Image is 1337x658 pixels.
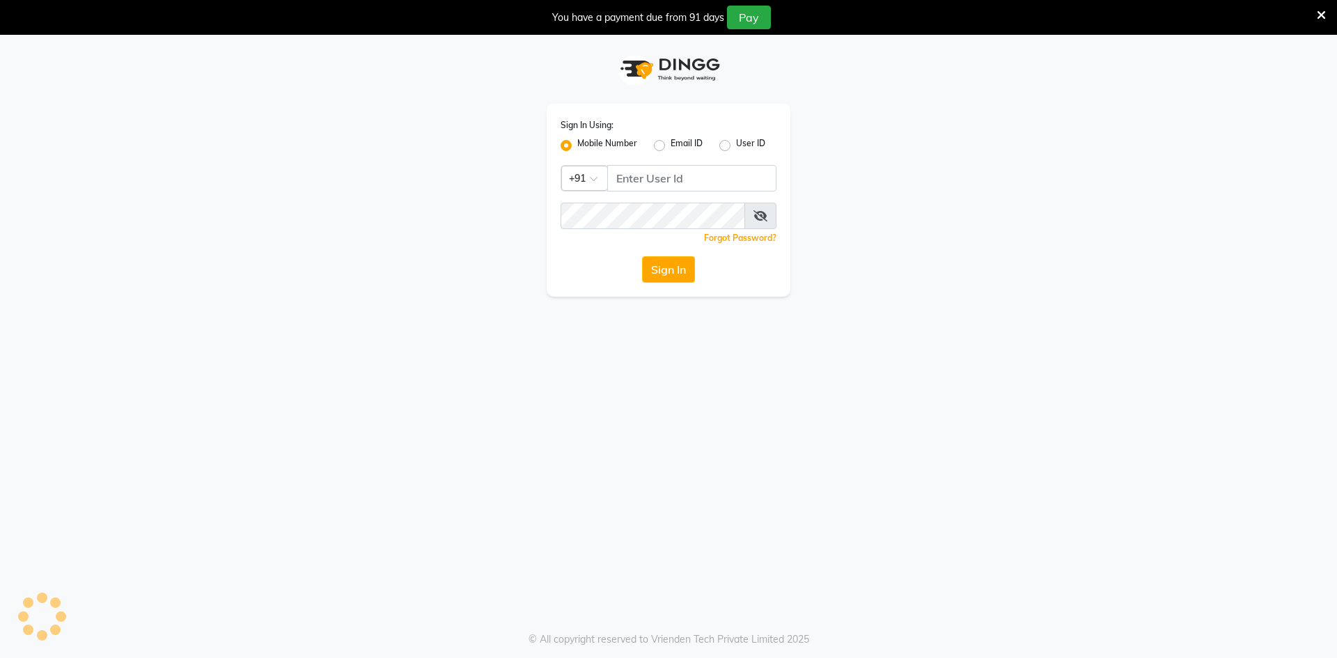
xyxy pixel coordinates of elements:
[613,49,724,90] img: logo1.svg
[561,203,745,229] input: Username
[607,165,776,191] input: Username
[736,137,765,154] label: User ID
[642,256,695,283] button: Sign In
[671,137,703,154] label: Email ID
[577,137,637,154] label: Mobile Number
[552,10,724,25] div: You have a payment due from 91 days
[727,6,771,29] button: Pay
[561,119,613,132] label: Sign In Using:
[704,233,776,243] a: Forgot Password?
